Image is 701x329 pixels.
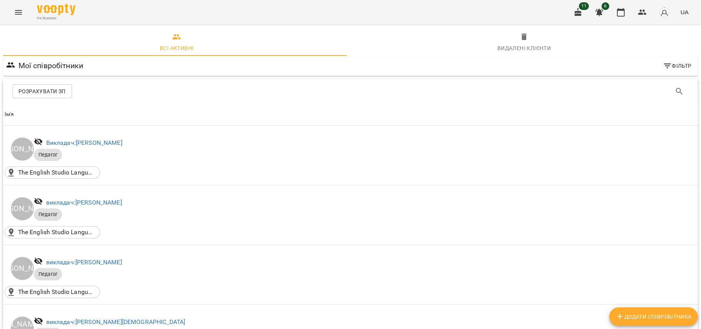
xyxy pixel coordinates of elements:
img: avatar_s.png [659,7,670,18]
span: UA [681,8,689,16]
span: For Business [37,16,75,21]
a: викладач:[PERSON_NAME] [46,258,122,266]
span: Ім'я [5,110,696,119]
span: Додати співробітника [616,312,692,321]
h6: Мої співробітники [18,60,84,72]
a: викладач:[PERSON_NAME][DEMOGRAPHIC_DATA] [46,318,186,326]
div: Видалені клієнти [497,44,551,53]
p: The English Studio Language School [18,287,95,297]
div: Sort [5,110,14,119]
div: Всі активні [160,44,194,53]
div: [PERSON_NAME] [11,197,34,220]
span: 6 [602,2,609,10]
button: Menu [9,3,28,22]
div: [PERSON_NAME] [11,138,34,161]
div: [PERSON_NAME] [11,257,34,280]
button: UA [678,5,692,19]
img: Voopty Logo [37,4,75,15]
span: 11 [579,2,589,10]
button: Розрахувати ЗП [12,84,72,98]
p: The English Studio Language School [18,168,95,177]
span: Фільтр [663,61,692,70]
button: Додати співробітника [609,307,698,326]
div: The English Studio Language School() [5,286,100,298]
div: The English Studio Language School() [5,166,100,179]
p: The English Studio Language School [18,228,95,237]
span: Педагог [34,151,62,158]
div: Ім'я [5,110,14,119]
a: Викладач:[PERSON_NAME] [46,139,122,146]
span: Педагог [34,271,62,278]
div: Table Toolbar [3,79,698,104]
span: Педагог [34,211,62,218]
a: викладач:[PERSON_NAME] [46,199,122,206]
div: The English Studio Language School() [5,226,100,238]
span: Розрахувати ЗП [18,87,66,96]
button: Фільтр [660,59,695,73]
button: Search [670,82,689,101]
